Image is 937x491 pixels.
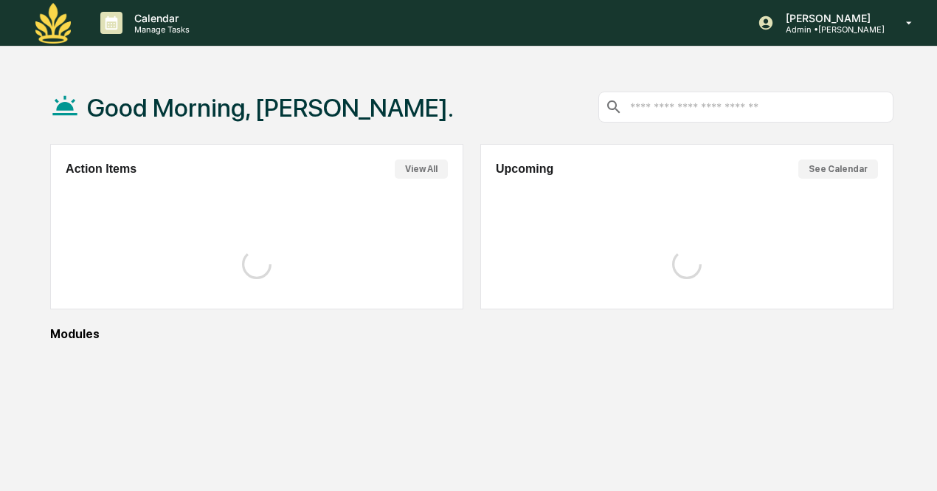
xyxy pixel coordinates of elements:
p: Calendar [122,12,197,24]
h1: Good Morning, [PERSON_NAME]. [87,93,454,123]
p: Admin • [PERSON_NAME] [774,24,885,35]
h2: Action Items [66,162,136,176]
button: See Calendar [798,159,878,179]
button: View All [395,159,448,179]
h2: Upcoming [496,162,553,176]
img: logo [35,3,71,44]
p: Manage Tasks [122,24,197,35]
p: [PERSON_NAME] [774,12,885,24]
div: Modules [50,327,893,341]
